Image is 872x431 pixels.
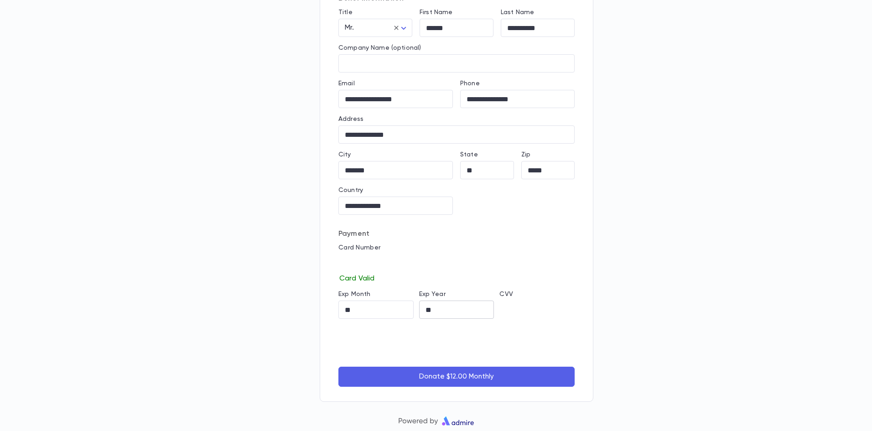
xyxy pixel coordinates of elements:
label: Zip [521,151,530,158]
p: CVV [499,291,575,298]
p: Card Number [338,244,575,251]
label: Company Name (optional) [338,44,421,52]
label: Country [338,187,363,194]
p: Payment [338,229,575,239]
p: Card Valid [338,272,575,283]
div: Mr. [338,19,412,37]
label: Address [338,115,363,123]
iframe: cvv [499,301,575,319]
label: Phone [460,80,480,87]
button: Donate $12.00 Monthly [338,367,575,387]
label: Exp Month [338,291,370,298]
label: Exp Year [419,291,446,298]
iframe: card [338,254,575,272]
label: State [460,151,478,158]
span: Mr. [345,24,354,31]
label: Last Name [501,9,534,16]
label: First Name [420,9,452,16]
label: Email [338,80,355,87]
label: Title [338,9,353,16]
label: City [338,151,351,158]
